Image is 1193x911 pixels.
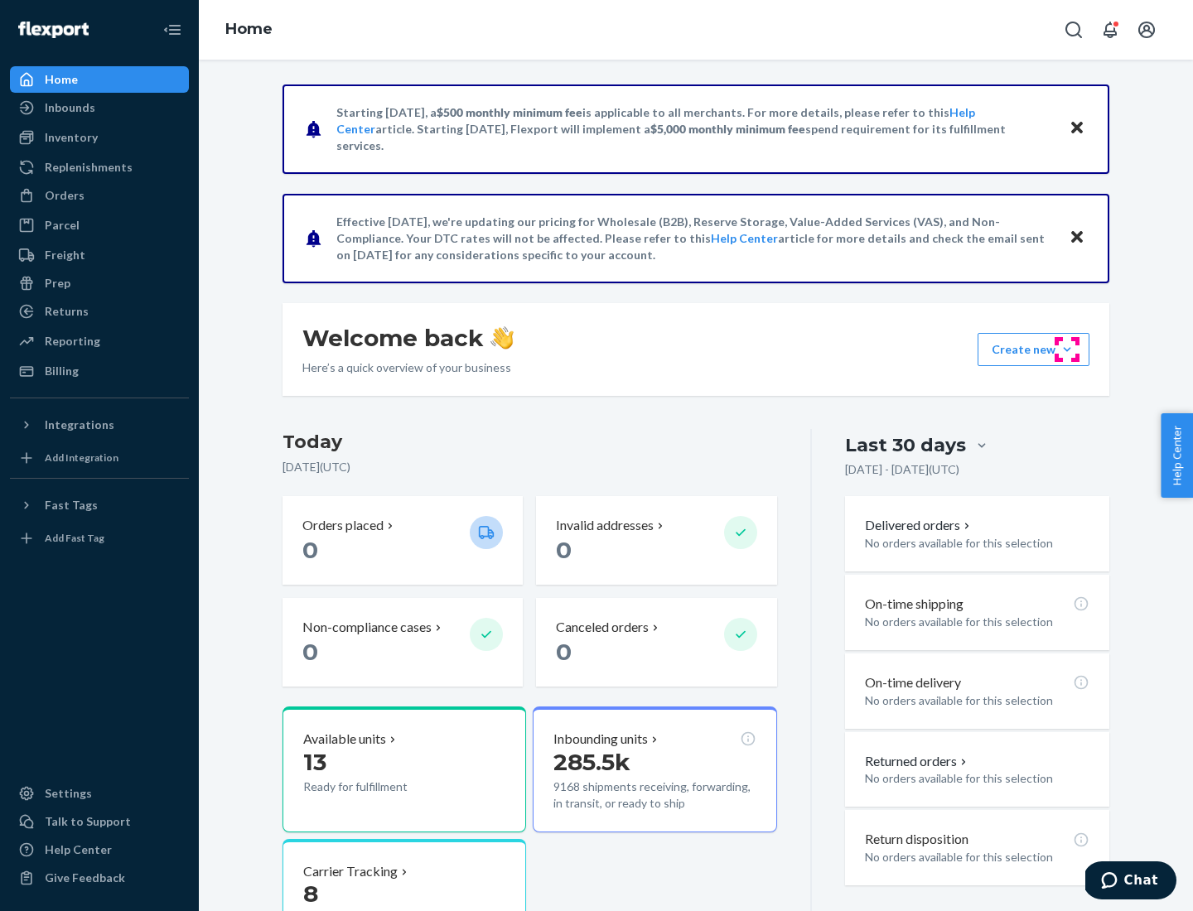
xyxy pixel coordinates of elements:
a: Orders [10,182,189,209]
button: Give Feedback [10,865,189,891]
button: Orders placed 0 [283,496,523,585]
div: Orders [45,187,85,204]
a: Freight [10,242,189,268]
p: Starting [DATE], a is applicable to all merchants. For more details, please refer to this article... [336,104,1053,154]
a: Home [10,66,189,93]
span: 8 [303,880,318,908]
a: Help Center [711,231,778,245]
h3: Today [283,429,777,455]
button: Help Center [1161,413,1193,498]
p: Invalid addresses [556,516,654,535]
p: No orders available for this selection [865,535,1089,552]
button: Returned orders [865,752,970,771]
button: Close Navigation [156,13,189,46]
p: Return disposition [865,830,968,849]
div: Settings [45,785,92,802]
button: Invalid addresses 0 [536,496,776,585]
iframe: Opens a widget where you can chat to one of our agents [1085,861,1176,903]
div: Talk to Support [45,813,131,830]
button: Talk to Support [10,808,189,835]
span: 13 [303,748,326,776]
a: Inventory [10,124,189,151]
a: Prep [10,270,189,296]
div: Home [45,71,78,88]
div: Give Feedback [45,870,125,886]
div: Fast Tags [45,497,98,513]
span: 0 [302,638,318,666]
span: 0 [556,536,572,564]
button: Canceled orders 0 [536,598,776,687]
div: Add Fast Tag [45,531,104,545]
p: [DATE] - [DATE] ( UTC ) [845,461,959,478]
ol: breadcrumbs [212,6,286,54]
button: Close [1066,117,1088,141]
p: [DATE] ( UTC ) [283,459,777,475]
p: Here’s a quick overview of your business [302,359,514,376]
div: Prep [45,275,70,292]
h1: Welcome back [302,323,514,353]
p: No orders available for this selection [865,614,1089,630]
span: $500 monthly minimum fee [437,105,582,119]
span: 0 [556,638,572,666]
a: Replenishments [10,154,189,181]
a: Returns [10,298,189,325]
a: Add Fast Tag [10,525,189,552]
button: Close [1066,226,1088,250]
p: 9168 shipments receiving, forwarding, in transit, or ready to ship [553,778,756,812]
a: Parcel [10,212,189,239]
img: Flexport logo [18,22,89,38]
div: Parcel [45,217,80,234]
p: On-time delivery [865,673,961,692]
p: Inbounding units [553,730,648,749]
p: Available units [303,730,386,749]
p: Non-compliance cases [302,618,432,637]
div: Last 30 days [845,432,966,458]
div: Reporting [45,333,100,349]
div: Replenishments [45,159,133,176]
div: Help Center [45,841,112,858]
p: Orders placed [302,516,384,535]
a: Reporting [10,328,189,354]
p: Ready for fulfillment [303,778,456,795]
button: Open account menu [1130,13,1163,46]
div: Freight [45,247,85,263]
button: Available units13Ready for fulfillment [283,706,526,832]
button: Open Search Box [1057,13,1090,46]
a: Inbounds [10,94,189,121]
img: hand-wave emoji [490,326,514,349]
span: $5,000 monthly minimum fee [650,122,805,136]
a: Billing [10,358,189,384]
a: Add Integration [10,445,189,471]
p: No orders available for this selection [865,770,1089,787]
div: Returns [45,303,89,320]
p: Carrier Tracking [303,862,398,881]
span: 0 [302,536,318,564]
button: Open notifications [1094,13,1127,46]
button: Non-compliance cases 0 [283,598,523,687]
div: Add Integration [45,451,118,465]
p: Effective [DATE], we're updating our pricing for Wholesale (B2B), Reserve Storage, Value-Added Se... [336,214,1053,263]
p: On-time shipping [865,595,964,614]
div: Inventory [45,129,98,146]
button: Fast Tags [10,492,189,518]
p: Canceled orders [556,618,649,637]
a: Home [225,20,273,38]
div: Integrations [45,417,114,433]
a: Help Center [10,836,189,863]
button: Create new [978,333,1089,366]
a: Settings [10,780,189,807]
p: No orders available for this selection [865,692,1089,709]
button: Delivered orders [865,516,973,535]
p: No orders available for this selection [865,849,1089,865]
button: Inbounding units285.5k9168 shipments receiving, forwarding, in transit, or ready to ship [533,706,776,832]
button: Integrations [10,412,189,438]
span: 285.5k [553,748,630,776]
div: Inbounds [45,99,95,116]
div: Billing [45,363,79,379]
